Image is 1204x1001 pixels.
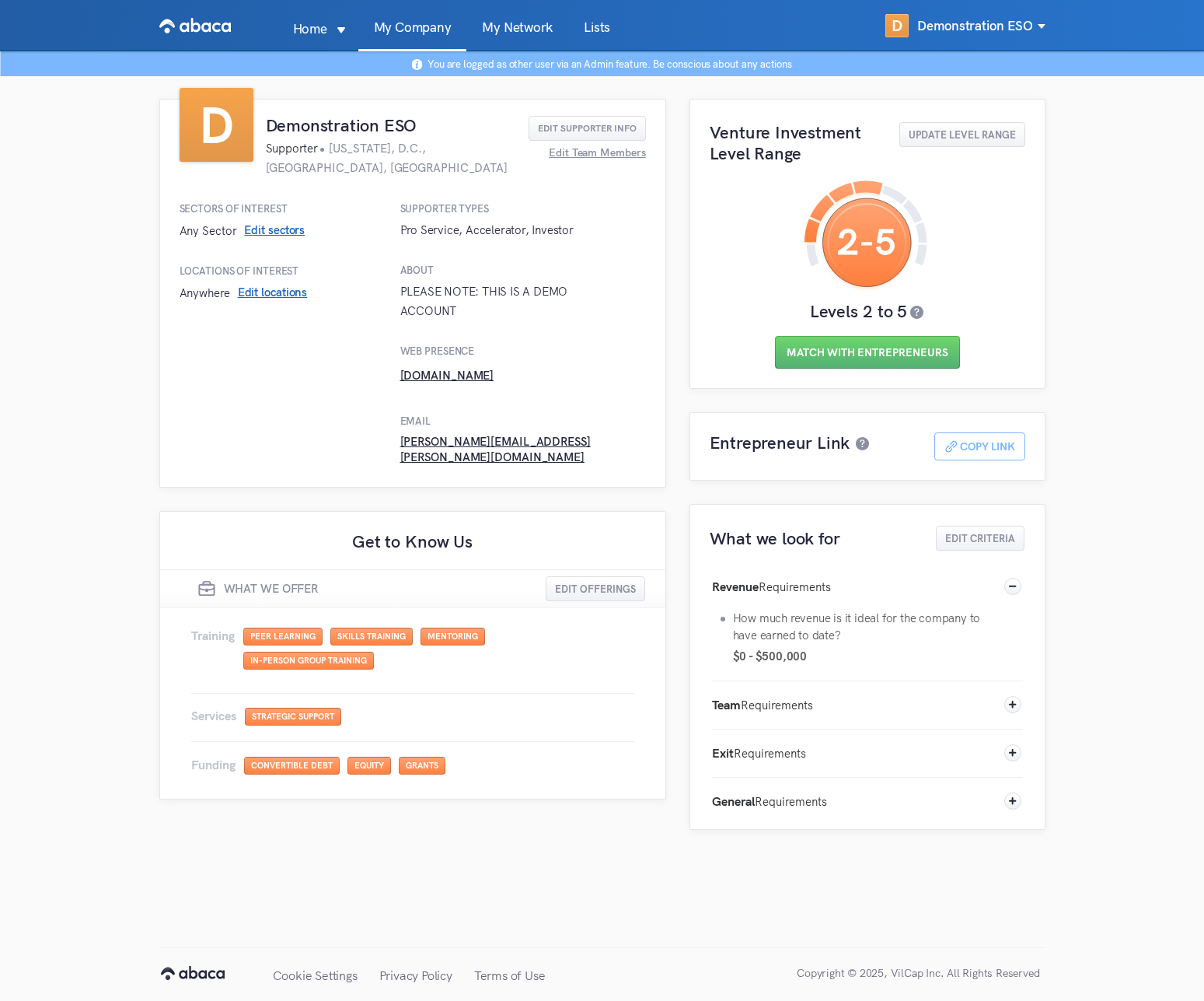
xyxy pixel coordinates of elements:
[400,282,621,320] div: PLEASE NOTE: THIS IS A DEMO ACCOUNT
[400,436,621,464] a: [PERSON_NAME][EMAIL_ADDRESS][PERSON_NAME][DOMAIN_NAME]
[733,648,996,665] span: $0 - $500,000
[885,6,1045,45] div: DDemonstration ESO
[400,415,621,427] h4: Email
[568,21,626,51] a: Lists
[400,345,621,357] h4: Web presence
[734,746,806,761] span: Requirements
[712,792,827,811] h3: General
[180,223,237,238] span: Any Sector
[238,282,308,303] button: Edit locations
[712,563,1023,611] button: RevenueRequirements
[277,18,343,40] p: Home
[400,202,621,215] h4: Supporter Types
[197,579,216,598] img: Icon - briefcase
[466,21,568,51] a: My Network
[160,526,665,557] h2: Get to Know Us
[741,698,813,712] span: Requirements
[400,362,494,390] a: [DOMAIN_NAME]
[755,794,827,809] span: Requirements
[463,950,557,1001] a: Terms of Use
[368,950,463,1001] a: Privacy Policy
[710,528,937,549] h2: What we look for
[400,443,621,456] span: [PERSON_NAME][EMAIL_ADDRESS][PERSON_NAME][DOMAIN_NAME]
[710,301,1025,321] h3: Levels 2 to 5
[759,579,831,594] span: Requirements
[358,21,467,51] a: My Company
[549,148,645,157] span: Edit Team Members
[712,577,831,597] h3: Revenue
[266,138,516,177] h3: Supporter
[224,581,319,597] h2: What we offer
[159,13,231,38] img: VIRAL Logo
[400,264,621,276] h4: About
[712,730,1023,778] button: ExitRequirements
[266,115,516,136] h2: Demonstration ESO
[710,122,880,164] h2: Venture Investment Level Range
[428,58,792,70] p: You are logged as other user via an Admin feature. Be conscious about any actions
[800,166,934,300] img: Icon - level-range-graph/level-2-5
[546,576,645,601] button: Edit Offerings
[934,432,1025,460] button: Icon - linkCopy Link
[712,778,1023,826] button: GeneralRequirements
[180,285,230,300] span: Anywhere
[400,220,621,240] div: Pro Service, Accelerator, Investor
[710,432,850,453] h2: Entrepreneur Link
[400,369,494,382] span: [DOMAIN_NAME]
[936,526,1024,551] button: Edit Criteria
[244,222,305,238] span: Edit sectors
[180,264,385,277] h4: Locations of Interest
[180,88,253,161] span: D
[712,681,1023,730] button: TeamRequirements
[191,682,634,694] div: TrainingPeer LearningSkills TrainingMentoringIn-person Group Training
[712,611,1023,681] div: RevenueRequirements
[549,141,645,166] button: Edit Team Members
[712,695,813,715] h3: Team
[238,285,308,300] span: Edit locations
[885,14,909,37] span: D
[899,122,1025,147] button: Update Level Range
[161,947,225,999] img: VIRAL Logo
[775,336,960,369] button: Match With Entrepreneurs
[529,116,646,141] button: Edit Supporter Info
[917,18,1045,33] span: Demonstration ESO
[180,202,385,215] h4: Sectors of Interest
[266,141,508,175] span: [US_STATE], D.C., [GEOGRAPHIC_DATA], [GEOGRAPHIC_DATA]
[244,220,305,240] button: Edit sectors
[712,744,806,763] h3: Exit
[733,610,996,644] div: How much revenue is it ideal for the company to have earned to date?
[262,950,368,1001] a: Cookie Settings
[797,948,1045,999] p: Copyright © 2025, VilCap Inc. All Rights Reserved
